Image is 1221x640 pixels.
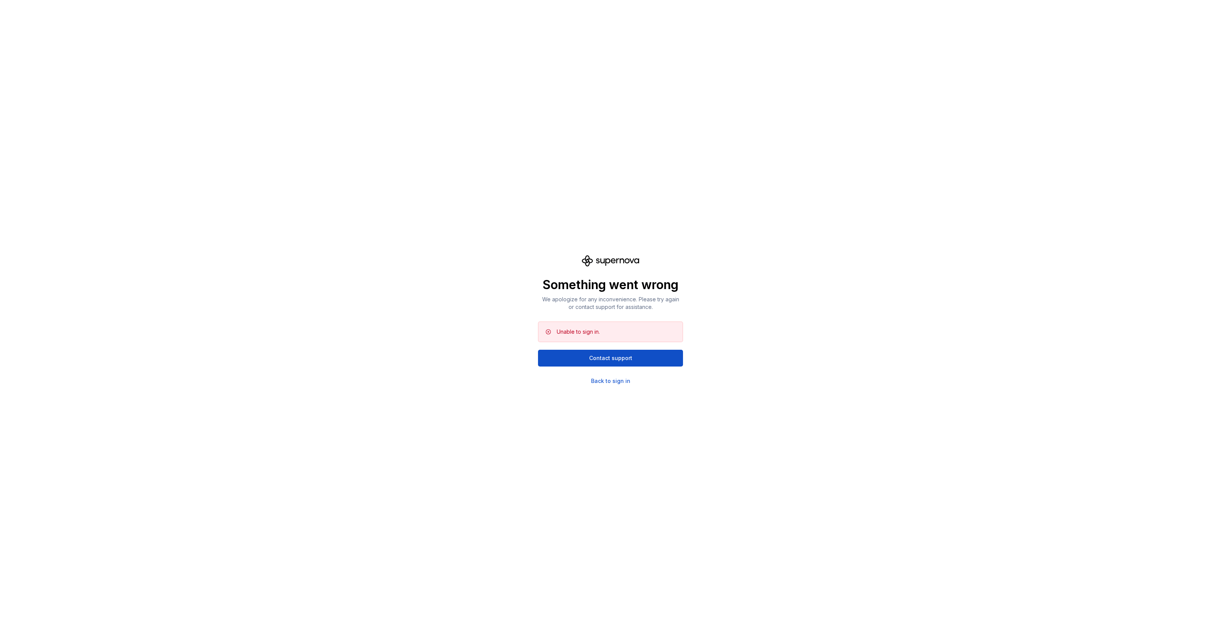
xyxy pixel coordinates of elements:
[538,277,683,293] p: Something went wrong
[591,377,630,385] a: Back to sign in
[589,354,632,362] span: Contact support
[557,328,600,336] div: Unable to sign in.
[538,350,683,367] button: Contact support
[538,296,683,311] p: We apologize for any inconvenience. Please try again or contact support for assistance.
